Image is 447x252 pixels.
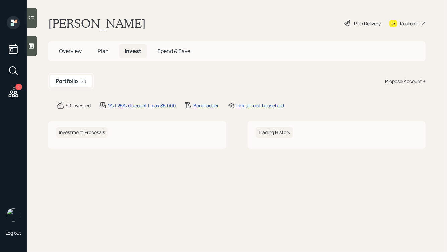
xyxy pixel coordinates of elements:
div: Kustomer [400,20,421,27]
div: $0 invested [66,102,91,109]
h6: Trading History [256,127,293,138]
div: Propose Account + [385,78,426,85]
div: Plan Delivery [354,20,381,27]
span: Invest [125,47,141,55]
div: 1 [15,84,22,90]
div: $0 [81,78,86,85]
div: Link altruist household [236,102,284,109]
h6: Investment Proposals [56,127,108,138]
div: Bond ladder [193,102,219,109]
span: Plan [98,47,109,55]
div: 1% | 25% discount | max $5,000 [108,102,176,109]
span: Overview [59,47,82,55]
h5: Portfolio [56,78,78,84]
h1: [PERSON_NAME] [48,16,146,31]
div: Log out [5,230,21,236]
img: hunter_neumayer.jpg [7,208,20,222]
span: Spend & Save [157,47,190,55]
